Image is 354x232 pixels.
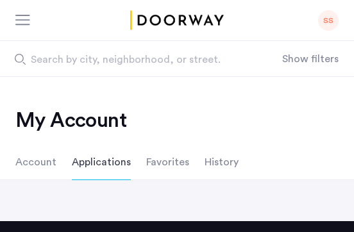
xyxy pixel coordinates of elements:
div: SS [318,10,339,31]
img: logo [130,10,224,30]
li: Applications [72,144,131,180]
li: History [205,144,239,180]
button: Show or hide filters [282,51,339,67]
a: Cazamio logo [130,10,224,30]
h2: My Account [15,108,339,133]
li: Favorites [146,144,189,180]
span: Search by city, neighborhood, or street. [31,52,257,67]
li: Account [15,144,56,180]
